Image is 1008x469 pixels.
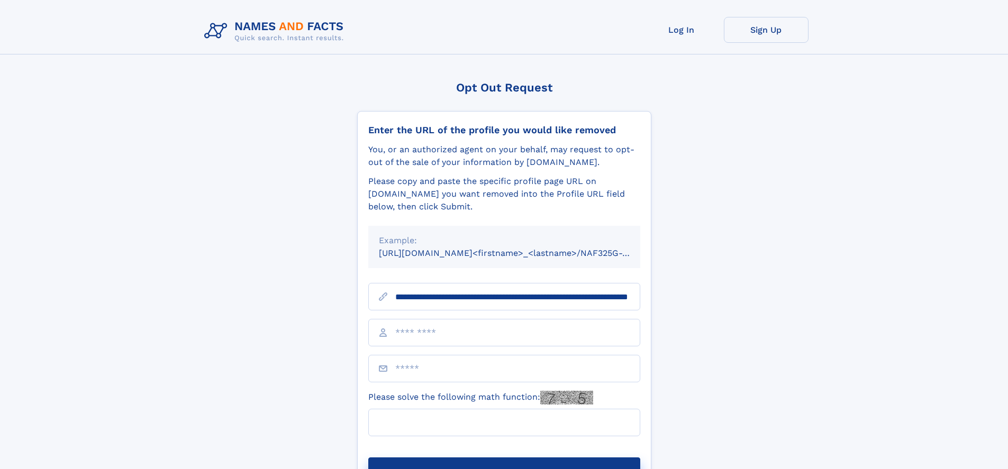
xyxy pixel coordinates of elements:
[368,143,640,169] div: You, or an authorized agent on your behalf, may request to opt-out of the sale of your informatio...
[379,248,660,258] small: [URL][DOMAIN_NAME]<firstname>_<lastname>/NAF325G-xxxxxxxx
[379,234,630,247] div: Example:
[368,391,593,404] label: Please solve the following math function:
[368,175,640,213] div: Please copy and paste the specific profile page URL on [DOMAIN_NAME] you want removed into the Pr...
[368,124,640,136] div: Enter the URL of the profile you would like removed
[724,17,809,43] a: Sign Up
[357,81,651,94] div: Opt Out Request
[639,17,724,43] a: Log In
[200,17,352,45] img: Logo Names and Facts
